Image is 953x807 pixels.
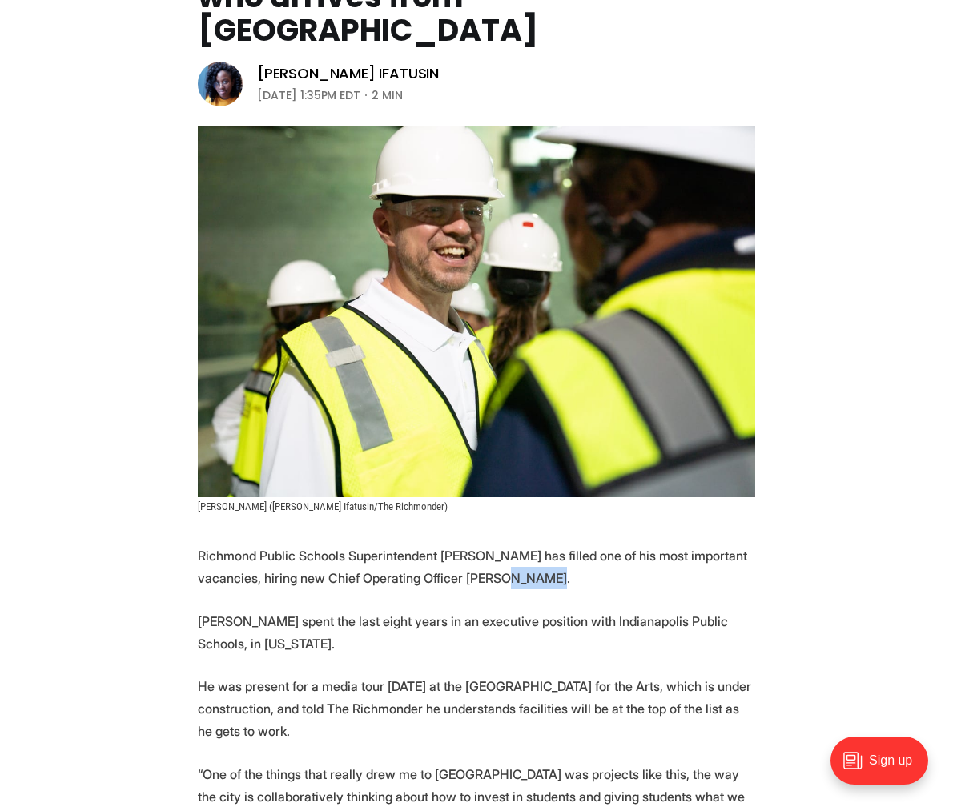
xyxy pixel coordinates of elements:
a: [PERSON_NAME] Ifatusin [257,64,439,83]
p: Richmond Public Schools Superintendent [PERSON_NAME] has filled one of his most important vacanci... [198,544,755,589]
span: 2 min [372,86,403,105]
img: RPS hires new COO, a W&M grad who arrives from Indianapolis [198,126,755,497]
time: [DATE] 1:35PM EDT [257,86,360,105]
p: [PERSON_NAME] spent the last eight years in an executive position with Indianapolis Public School... [198,610,755,655]
iframe: portal-trigger [817,729,953,807]
p: He was present for a media tour [DATE] at the [GEOGRAPHIC_DATA] for the Arts, which is under cons... [198,675,755,742]
span: [PERSON_NAME] ([PERSON_NAME] Ifatusin/The Richmonder) [198,500,448,512]
img: Victoria A. Ifatusin [198,62,243,106]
